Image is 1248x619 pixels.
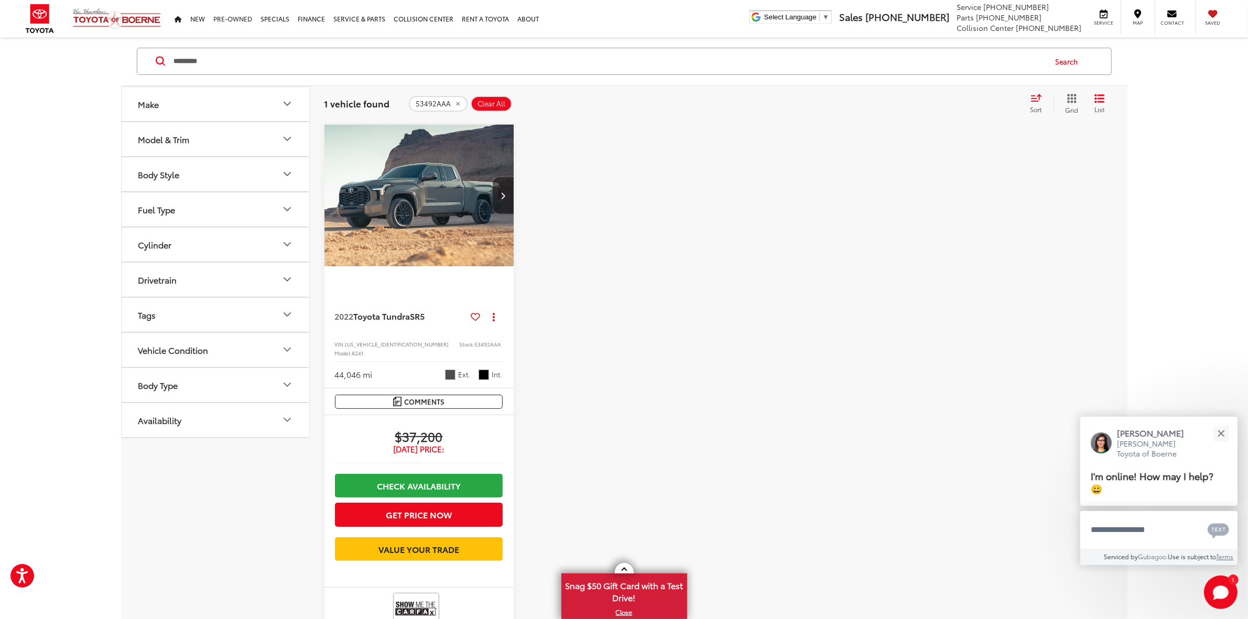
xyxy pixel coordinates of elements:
div: Drivetrain [281,273,294,286]
img: Comments [393,397,401,406]
div: Body Style [138,169,180,179]
div: Make [138,99,159,109]
span: 1 vehicle found [324,97,390,110]
div: Availability [281,414,294,426]
img: Vic Vaughan Toyota of Boerne [72,8,161,29]
img: 2022 Toyota Tundra SR5 [324,124,515,267]
span: Model: [335,349,352,357]
span: 53492AAA [475,340,502,348]
span: Parts [957,12,974,23]
div: Tags [281,308,294,321]
button: DrivetrainDrivetrain [122,263,310,297]
span: Toyota Tundra [354,310,410,322]
span: Snag $50 Gift Card with a Test Drive! [562,574,686,606]
span: ▼ [822,13,829,21]
button: List View [1087,93,1113,114]
span: Magnetic Gray Metallic [445,370,455,380]
div: Cylinder [138,240,172,249]
button: Search [1046,48,1093,74]
span: $37,200 [335,428,503,444]
div: Fuel Type [138,204,176,214]
button: Next image [493,177,514,214]
a: 2022 Toyota Tundra SR52022 Toyota Tundra SR52022 Toyota Tundra SR52022 Toyota Tundra SR5 [324,124,515,267]
span: [US_VEHICLE_IDENTIFICATION_NUMBER] [345,340,449,348]
textarea: Type your message [1080,511,1238,549]
span: List [1094,105,1105,114]
span: Grid [1066,105,1079,114]
button: Grid View [1054,93,1087,114]
div: Vehicle Condition [281,343,294,356]
button: Actions [484,307,503,325]
button: Chat with SMS [1204,518,1232,541]
span: Stock: [460,340,475,348]
div: Close[PERSON_NAME][PERSON_NAME] Toyota of BoerneI'm online! How may I help? 😀Type your messageCha... [1080,417,1238,565]
div: Model & Trim [138,134,190,144]
button: Body StyleBody Style [122,157,310,191]
span: [PHONE_NUMBER] [983,2,1049,12]
span: Service [957,2,981,12]
div: Drivetrain [138,275,177,285]
span: I'm online! How may I help? 😀 [1091,469,1213,495]
button: AvailabilityAvailability [122,403,310,437]
a: Terms [1217,552,1234,561]
span: Sort [1030,105,1042,114]
p: [PERSON_NAME] [1117,427,1195,439]
span: Ext. [458,370,471,379]
button: Fuel TypeFuel Type [122,192,310,226]
button: Select sort value [1025,93,1054,114]
span: Sales [839,10,863,24]
svg: Start Chat [1204,575,1238,609]
span: [PHONE_NUMBER] [976,12,1041,23]
span: SR5 [410,310,425,322]
span: Select Language [764,13,817,21]
button: remove %2053492AAA [409,96,468,112]
div: Body Type [281,378,294,391]
span: 1 [1232,577,1234,582]
div: 2022 Toyota Tundra SR5 0 [324,124,515,267]
span: Use is subject to [1168,552,1217,561]
div: Make [281,97,294,110]
div: Availability [138,415,182,425]
div: Model & Trim [281,133,294,145]
span: ​ [819,13,820,21]
span: Contact [1160,19,1184,26]
span: [PHONE_NUMBER] [865,10,949,24]
span: Service [1092,19,1115,26]
span: Serviced by [1104,552,1138,561]
span: 8241 [352,349,364,357]
input: Search by Make, Model, or Keyword [173,49,1046,74]
div: Tags [138,310,156,320]
span: [PHONE_NUMBER] [1016,23,1081,33]
a: 2022Toyota TundraSR5 [335,310,467,322]
a: Gubagoo. [1138,552,1168,561]
span: 53492AAA [416,100,451,108]
button: Toggle Chat Window [1204,575,1238,609]
a: Value Your Trade [335,537,503,561]
a: Select Language​ [764,13,829,21]
p: [PERSON_NAME] Toyota of Boerne [1117,439,1195,459]
span: Collision Center [957,23,1014,33]
button: TagsTags [122,298,310,332]
span: Comments [404,397,444,407]
span: Int. [492,370,503,379]
div: 44,046 mi [335,368,373,381]
span: 2022 [335,310,354,322]
div: Fuel Type [281,203,294,215]
button: Close [1210,422,1232,444]
a: Check Availability [335,474,503,497]
div: Cylinder [281,238,294,251]
button: Model & TrimModel & Trim [122,122,310,156]
span: VIN: [335,340,345,348]
svg: Text [1208,522,1229,539]
button: Comments [335,395,503,409]
button: Get Price Now [335,503,503,526]
span: Black [479,370,489,380]
div: Vehicle Condition [138,345,209,355]
span: Map [1126,19,1149,26]
button: CylinderCylinder [122,227,310,262]
span: Clear All [478,100,506,108]
button: MakeMake [122,87,310,121]
span: Saved [1201,19,1224,26]
span: [DATE] Price: [335,444,503,454]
